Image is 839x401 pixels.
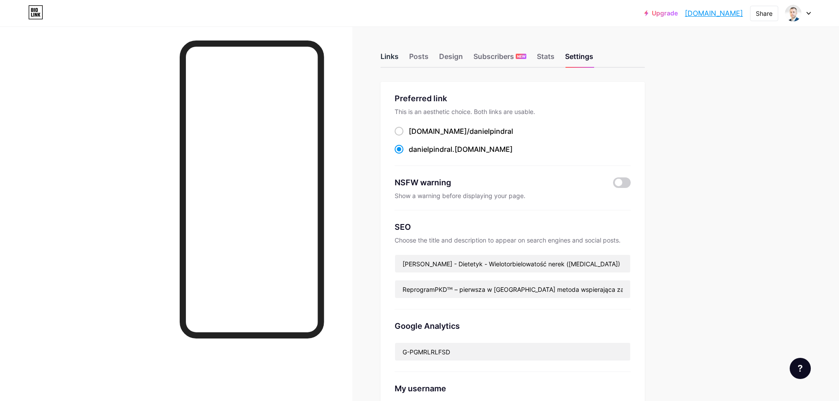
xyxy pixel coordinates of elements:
div: Links [381,51,399,67]
div: Stats [537,51,554,67]
div: Choose the title and description to appear on search engines and social posts. [395,236,631,244]
input: G-XXXXXXXXXX [395,343,630,361]
div: NSFW warning [395,177,600,188]
a: [DOMAIN_NAME] [685,8,743,18]
div: Google Analytics [395,320,631,332]
div: Subscribers [473,51,526,67]
div: Preferred link [395,92,631,104]
div: Share [756,9,772,18]
div: Posts [409,51,429,67]
span: danielpindral [469,127,513,136]
div: Design [439,51,463,67]
span: danielpindral [409,145,452,154]
div: [DOMAIN_NAME]/ [409,126,513,136]
div: This is an aesthetic choice. Both links are usable. [395,108,631,115]
div: .[DOMAIN_NAME] [409,144,513,155]
input: Title [395,255,630,272]
div: My username [395,383,631,394]
a: Upgrade [644,10,678,17]
input: Description (max 160 chars) [395,280,630,298]
div: SEO [395,221,631,233]
div: Settings [565,51,593,67]
img: Daniel Pindral [785,5,802,22]
span: NEW [517,54,525,59]
div: Show a warning before displaying your page. [395,192,631,199]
